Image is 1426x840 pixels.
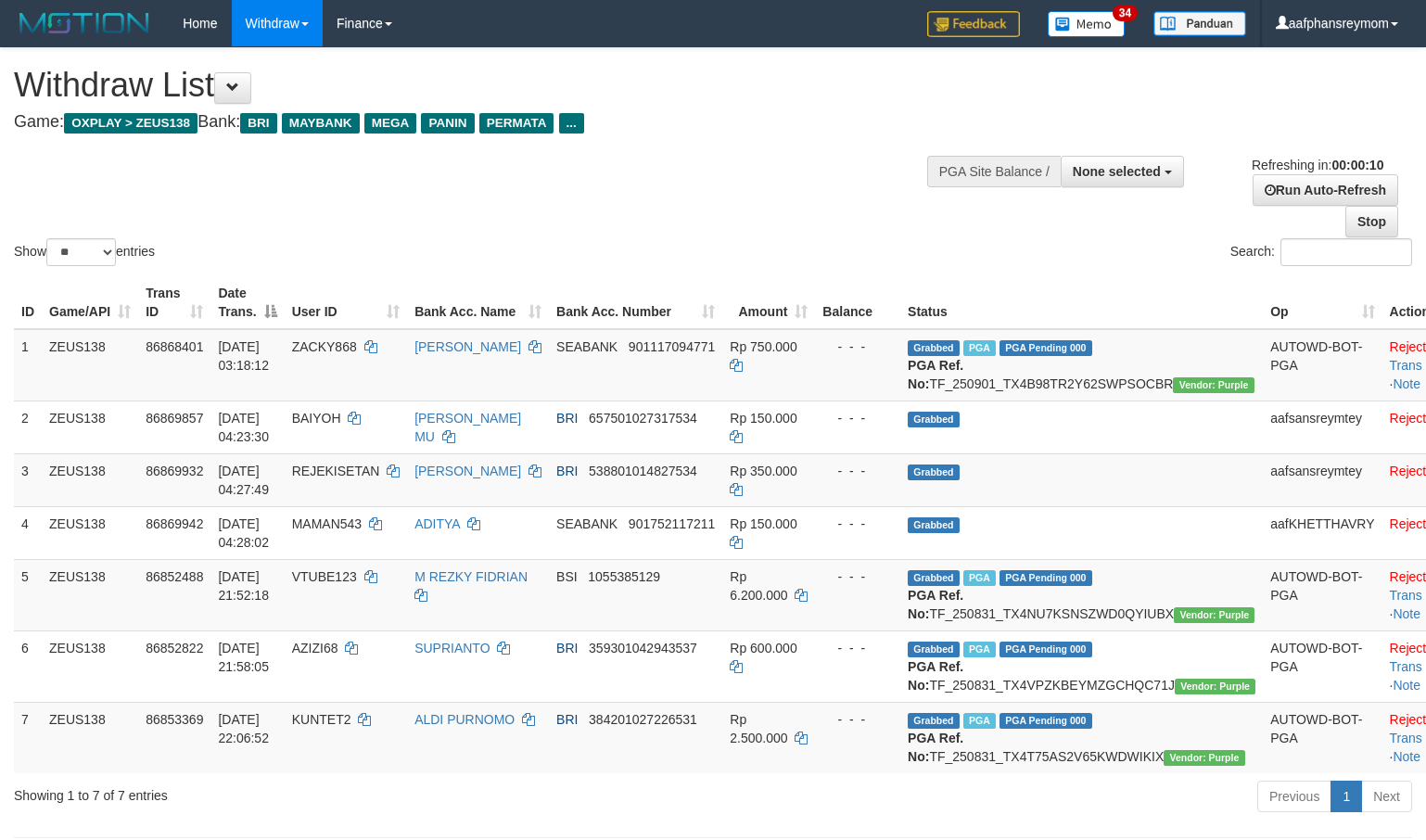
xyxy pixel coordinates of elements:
[900,630,1263,702] td: TF_250831_TX4VPZKBEYMZGCHQC71J
[146,411,203,426] span: 86869857
[1331,158,1383,172] strong: 00:00:10
[218,712,269,745] span: [DATE] 22:06:52
[822,639,893,657] div: - - -
[218,516,269,550] span: [DATE] 04:28:02
[999,642,1092,657] span: PGA Pending
[292,712,351,727] span: KUNTET2
[730,464,796,478] span: Rp 350.000
[822,515,893,533] div: - - -
[42,401,138,453] td: ZEUS138
[556,569,578,584] span: BSI
[1345,206,1398,237] a: Stop
[908,713,960,729] span: Grabbed
[730,569,787,603] span: Rp 6.200.000
[556,411,578,426] span: BRI
[218,339,269,373] span: [DATE] 03:18:12
[549,276,722,329] th: Bank Acc. Number: activate to sort column ascending
[822,409,893,427] div: - - -
[1253,174,1398,206] a: Run Auto-Refresh
[1061,156,1184,187] button: None selected
[908,570,960,586] span: Grabbed
[1393,678,1420,693] a: Note
[138,276,210,329] th: Trans ID: activate to sort column ascending
[963,570,996,586] span: Marked by aafsolysreylen
[240,113,276,134] span: BRI
[42,630,138,702] td: ZEUS138
[629,516,715,531] span: Copy 901752117211 to clipboard
[556,464,578,478] span: BRI
[1263,329,1381,401] td: AUTOWD-BOT-PGA
[556,339,618,354] span: SEABANK
[14,329,42,401] td: 1
[218,569,269,603] span: [DATE] 21:52:18
[730,339,796,354] span: Rp 750.000
[14,113,932,132] h4: Game: Bank:
[146,569,203,584] span: 86852488
[1073,164,1161,179] span: None selected
[556,712,578,727] span: BRI
[1280,238,1412,266] input: Search:
[14,702,42,773] td: 7
[999,340,1092,356] span: PGA Pending
[146,339,203,354] span: 86868401
[146,516,203,531] span: 86869942
[14,779,580,805] div: Showing 1 to 7 of 7 entries
[1230,238,1412,266] label: Search:
[1048,11,1126,37] img: Button%20Memo.svg
[414,411,521,444] a: [PERSON_NAME] MU
[414,516,460,531] a: ADITYA
[14,559,42,630] td: 5
[292,641,338,655] span: AZIZI68
[588,569,660,584] span: Copy 1055385129 to clipboard
[1113,5,1138,21] span: 34
[218,464,269,497] span: [DATE] 04:27:49
[64,113,197,134] span: OXPLAY > ZEUS138
[927,156,1061,187] div: PGA Site Balance /
[210,276,284,329] th: Date Trans.: activate to sort column descending
[629,339,715,354] span: Copy 901117094771 to clipboard
[282,113,360,134] span: MAYBANK
[42,559,138,630] td: ZEUS138
[1173,377,1254,393] span: Vendor URL: https://trx4.1velocity.biz
[963,340,996,356] span: Marked by aaftrukkakada
[1331,781,1362,812] a: 1
[414,464,521,478] a: [PERSON_NAME]
[908,412,960,427] span: Grabbed
[479,113,554,134] span: PERMATA
[218,641,269,674] span: [DATE] 21:58:05
[589,411,697,426] span: Copy 657501027317534 to clipboard
[900,702,1263,773] td: TF_250831_TX4T75AS2V65KWDWIKIX
[42,702,138,773] td: ZEUS138
[1164,750,1244,766] span: Vendor URL: https://trx4.1velocity.biz
[556,641,578,655] span: BRI
[14,506,42,559] td: 4
[414,712,515,727] a: ALDI PURNOMO
[414,641,490,655] a: SUPRIANTO
[407,276,549,329] th: Bank Acc. Name: activate to sort column ascending
[822,337,893,356] div: - - -
[963,713,996,729] span: Marked by aaftrukkakada
[908,517,960,533] span: Grabbed
[146,464,203,478] span: 86869932
[292,339,357,354] span: ZACKY868
[14,276,42,329] th: ID
[14,401,42,453] td: 2
[908,731,963,764] b: PGA Ref. No:
[908,340,960,356] span: Grabbed
[822,710,893,729] div: - - -
[722,276,815,329] th: Amount: activate to sort column ascending
[1153,11,1246,36] img: panduan.png
[1263,401,1381,453] td: aafsansreymtey
[14,67,932,104] h1: Withdraw List
[14,630,42,702] td: 6
[14,238,155,266] label: Show entries
[908,659,963,693] b: PGA Ref. No:
[1263,276,1381,329] th: Op: activate to sort column ascending
[414,339,521,354] a: [PERSON_NAME]
[1263,630,1381,702] td: AUTOWD-BOT-PGA
[1393,606,1420,621] a: Note
[900,559,1263,630] td: TF_250831_TX4NU7KSNSZWD0QYIUBX
[1263,702,1381,773] td: AUTOWD-BOT-PGA
[42,506,138,559] td: ZEUS138
[900,276,1263,329] th: Status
